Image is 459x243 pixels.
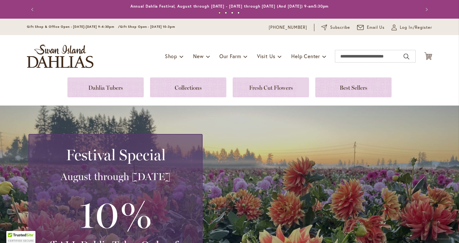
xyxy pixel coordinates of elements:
span: Our Farm [219,53,241,59]
a: Log In/Register [392,24,432,31]
a: [PHONE_NUMBER] [269,24,307,31]
span: New [193,53,204,59]
span: Visit Us [257,53,275,59]
a: Email Us [357,24,385,31]
h3: 10% [37,189,194,239]
span: Email Us [367,24,385,31]
button: Previous [27,3,40,16]
button: 1 of 4 [218,12,221,14]
button: Next [419,3,432,16]
span: Shop [165,53,177,59]
button: 3 of 4 [231,12,233,14]
h2: Festival Special [37,146,194,164]
span: Gift Shop Open - [DATE] 10-3pm [120,25,175,29]
span: Log In/Register [400,24,432,31]
h3: August through [DATE] [37,170,194,183]
button: 2 of 4 [225,12,227,14]
span: Help Center [291,53,320,59]
a: Subscribe [321,24,350,31]
button: 4 of 4 [237,12,240,14]
span: Gift Shop & Office Open - [DATE]-[DATE] 9-4:30pm / [27,25,120,29]
a: store logo [27,45,93,68]
span: Subscribe [330,24,350,31]
a: Annual Dahlia Festival, August through [DATE] - [DATE] through [DATE] (And [DATE]) 9-am5:30pm [130,4,329,9]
